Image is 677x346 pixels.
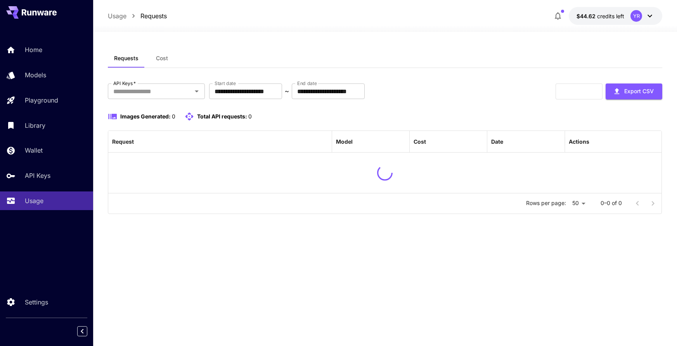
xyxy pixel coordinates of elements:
[336,138,353,145] div: Model
[83,324,93,338] div: Collapse sidebar
[606,83,662,99] button: Export CSV
[297,80,317,87] label: End date
[112,138,134,145] div: Request
[601,199,622,207] p: 0–0 of 0
[569,138,589,145] div: Actions
[108,11,126,21] a: Usage
[77,326,87,336] button: Collapse sidebar
[25,171,50,180] p: API Keys
[191,86,202,97] button: Open
[25,121,45,130] p: Library
[25,70,46,80] p: Models
[108,11,167,21] nav: breadcrumb
[630,10,642,22] div: YR
[248,113,252,120] span: 0
[577,12,624,20] div: $44.61687
[414,138,426,145] div: Cost
[526,199,566,207] p: Rows per page:
[156,55,168,62] span: Cost
[172,113,175,120] span: 0
[25,45,42,54] p: Home
[140,11,167,21] a: Requests
[120,113,171,120] span: Images Generated:
[569,198,588,209] div: 50
[25,297,48,307] p: Settings
[25,196,43,205] p: Usage
[215,80,236,87] label: Start date
[113,80,136,87] label: API Keys
[114,55,139,62] span: Requests
[25,96,58,105] p: Playground
[197,113,247,120] span: Total API requests:
[569,7,662,25] button: $44.61687YR
[25,146,43,155] p: Wallet
[577,13,597,19] span: $44.62
[285,87,289,96] p: ~
[597,13,624,19] span: credits left
[491,138,503,145] div: Date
